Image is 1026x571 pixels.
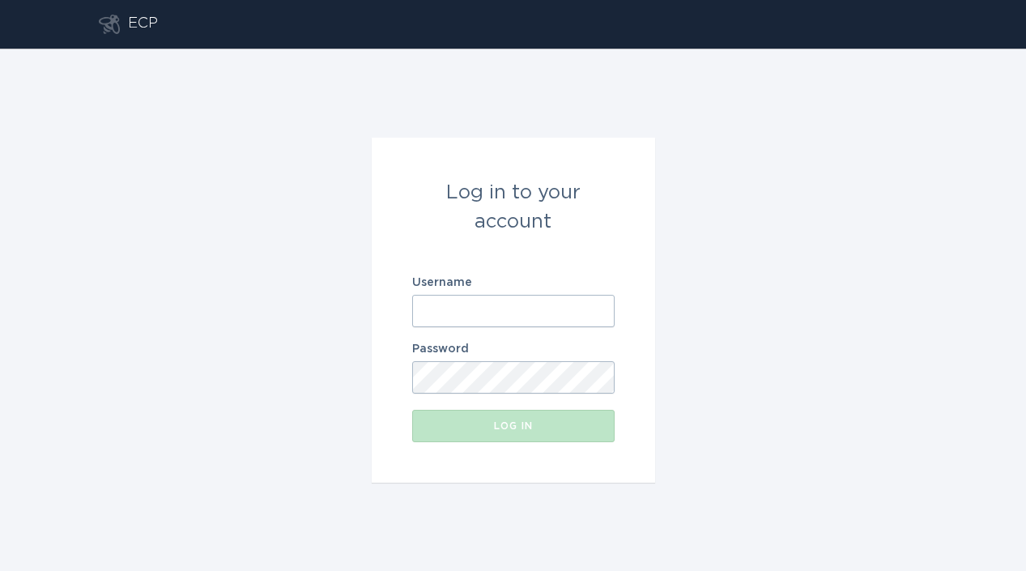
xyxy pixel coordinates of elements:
div: Log in [420,421,607,431]
button: Log in [412,410,615,442]
label: Username [412,277,615,288]
label: Password [412,343,615,355]
button: Go to dashboard [99,15,120,34]
div: Log in to your account [412,178,615,236]
div: ECP [128,15,158,34]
